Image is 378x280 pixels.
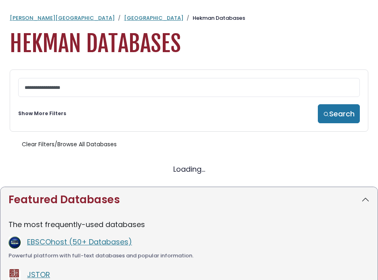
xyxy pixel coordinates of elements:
[8,219,370,230] p: The most frequently-used databases
[27,237,132,247] a: EBSCOhost (50+ Databases)
[183,14,245,22] li: Hekman Databases
[10,14,115,22] a: [PERSON_NAME][GEOGRAPHIC_DATA]
[8,252,370,260] div: Powerful platform with full-text databases and popular information.
[0,187,378,213] button: Featured Databases
[10,30,368,57] h1: Hekman Databases
[18,78,360,97] input: Search database by title or keyword
[124,14,183,22] a: [GEOGRAPHIC_DATA]
[27,269,50,280] a: JSTOR
[318,104,360,123] button: Search
[10,164,368,175] div: Loading...
[10,14,368,22] nav: breadcrumb
[18,110,66,117] a: Show More Filters
[18,138,120,151] button: Clear Filters/Browse All Databases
